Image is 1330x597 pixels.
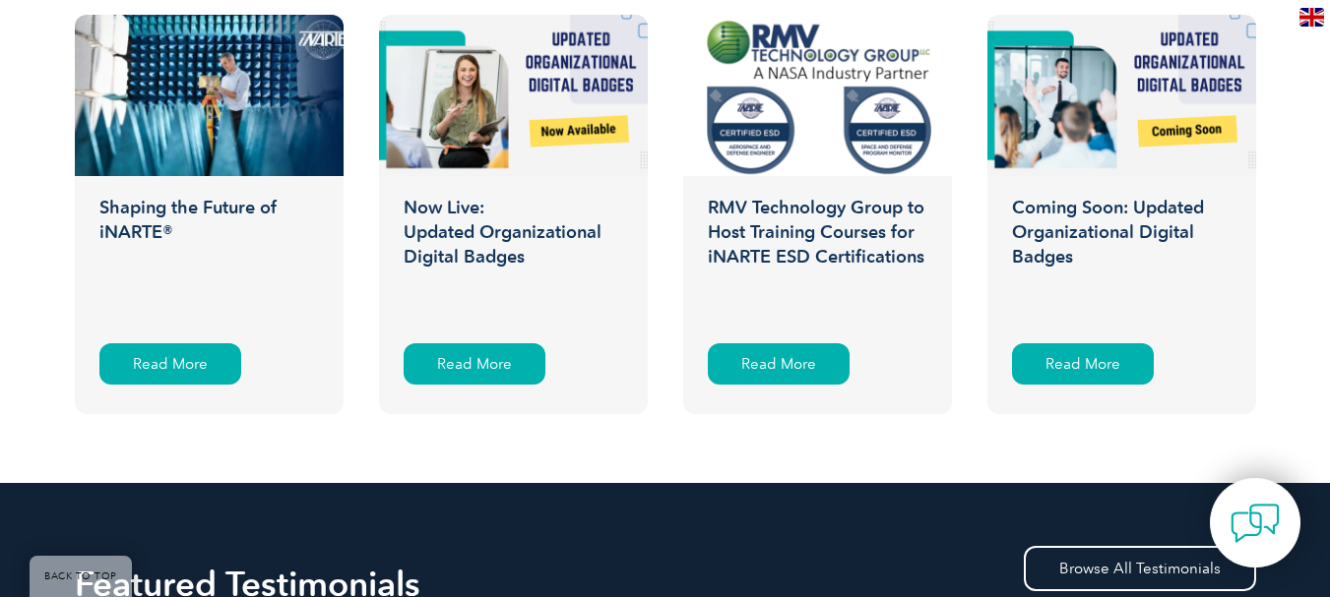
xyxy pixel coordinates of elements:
h3: Shaping the Future of iNARTE® [75,196,344,324]
div: Read More [708,343,850,385]
div: Read More [99,343,241,385]
h3: RMV Technology Group to Host Training Courses for iNARTE ESD Certifications [683,196,952,324]
div: Read More [1012,343,1154,385]
h3: Coming Soon: Updated Organizational Digital Badges [987,196,1256,324]
a: Shaping the Future of iNARTE® Read More [75,15,344,414]
a: Now Live:Updated Organizational Digital Badges Read More [379,15,648,414]
a: Browse All Testimonials [1024,546,1256,591]
img: en [1299,8,1324,27]
a: Coming Soon: Updated Organizational Digital Badges Read More [987,15,1256,414]
h3: Now Live: Updated Organizational Digital Badges [379,196,648,324]
div: Read More [404,343,545,385]
a: RMV Technology Group to Host Training Courses for iNARTE ESD Certifications Read More [683,15,952,414]
img: contact-chat.png [1231,499,1280,548]
a: BACK TO TOP [30,556,132,597]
